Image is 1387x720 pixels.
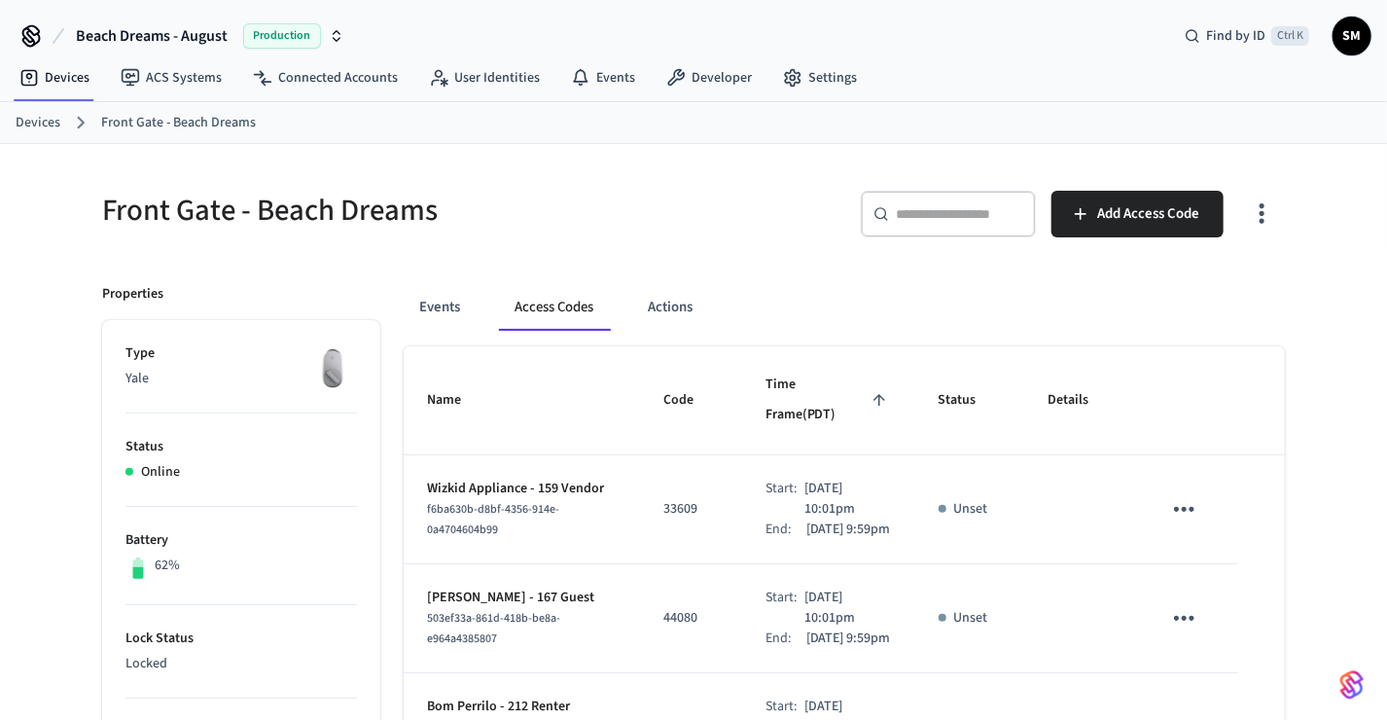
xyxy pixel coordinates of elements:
[954,499,988,520] p: Unset
[427,501,559,538] span: f6ba630b-d8bf-4356-914e-0a4704604b99
[4,60,105,95] a: Devices
[1340,669,1364,701] img: SeamLogoGradient.69752ec5.svg
[1051,191,1224,237] button: Add Access Code
[1098,201,1200,227] span: Add Access Code
[427,588,617,608] p: [PERSON_NAME] - 167 Guest
[804,588,892,629] p: [DATE] 10:01pm
[427,610,560,647] span: 503ef33a-861d-418b-be8a-e964a4385807
[954,608,988,629] p: Unset
[804,479,892,520] p: [DATE] 10:01pm
[1049,385,1115,415] span: Details
[1333,17,1371,55] button: SM
[125,629,357,649] p: Lock Status
[939,385,1002,415] span: Status
[765,629,806,649] div: End:
[404,284,1285,331] div: ant example
[102,191,682,231] h5: Front Gate - Beach Dreams
[427,479,617,499] p: Wizkid Appliance - 159 Vendor
[413,60,555,95] a: User Identities
[806,520,891,540] p: [DATE] 9:59pm
[765,588,804,629] div: Start:
[632,284,708,331] button: Actions
[102,284,163,305] p: Properties
[427,697,617,717] p: Bom Perrilo - 212 Renter
[1169,18,1325,54] div: Find by IDCtrl K
[1206,26,1265,46] span: Find by ID
[767,60,872,95] a: Settings
[16,113,60,133] a: Devices
[427,385,486,415] span: Name
[105,60,237,95] a: ACS Systems
[555,60,651,95] a: Events
[237,60,413,95] a: Connected Accounts
[806,629,891,649] p: [DATE] 9:59pm
[243,23,321,49] span: Production
[1271,26,1309,46] span: Ctrl K
[125,343,357,364] p: Type
[663,608,719,629] p: 44080
[125,654,357,674] p: Locked
[765,370,892,431] span: Time Frame(PDT)
[155,556,180,576] p: 62%
[663,385,719,415] span: Code
[125,437,357,457] p: Status
[1334,18,1369,54] span: SM
[663,499,719,520] p: 33609
[125,530,357,551] p: Battery
[308,343,357,392] img: August Wifi Smart Lock 3rd Gen, Silver, Front
[651,60,767,95] a: Developer
[141,462,180,483] p: Online
[404,284,476,331] button: Events
[101,113,256,133] a: Front Gate - Beach Dreams
[125,369,357,389] p: Yale
[499,284,609,331] button: Access Codes
[765,520,806,540] div: End:
[76,24,228,48] span: Beach Dreams - August
[765,479,804,520] div: Start:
